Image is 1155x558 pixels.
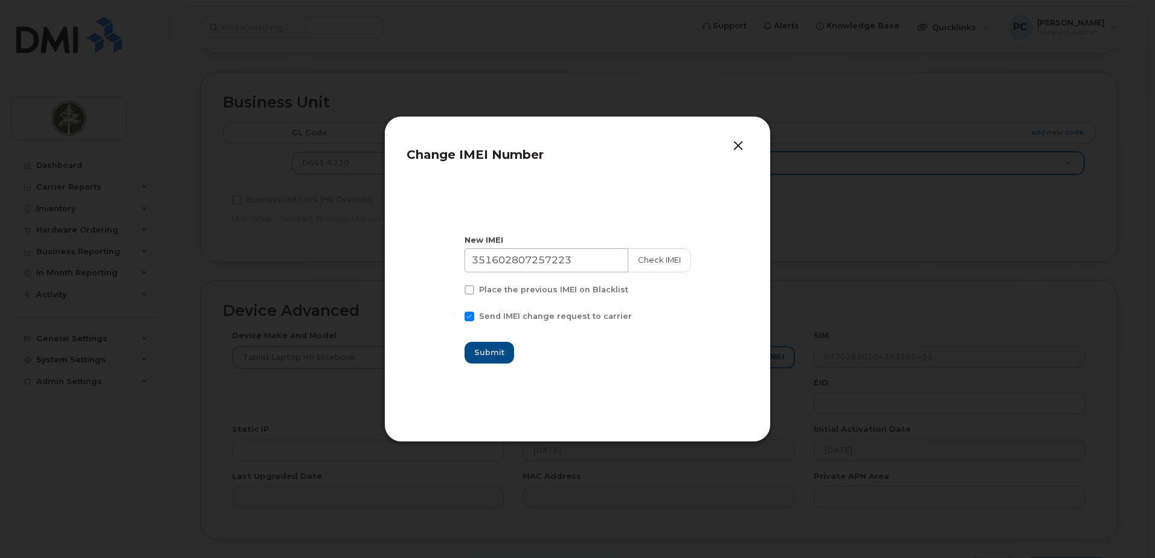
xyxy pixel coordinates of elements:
[628,248,691,272] button: Check IMEI
[465,342,514,364] button: Submit
[465,234,691,246] div: New IMEI
[450,285,456,291] input: Place the previous IMEI on Blacklist
[479,285,628,294] span: Place the previous IMEI on Blacklist
[479,312,632,321] span: Send IMEI change request to carrier
[474,347,504,358] span: Submit
[450,312,456,318] input: Send IMEI change request to carrier
[407,147,544,162] span: Change IMEI Number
